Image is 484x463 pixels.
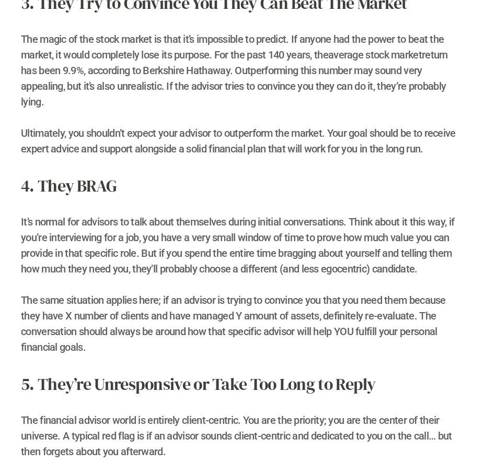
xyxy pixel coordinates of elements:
[21,373,376,396] span: 5. They’re Unresponsive or Take Too Long to Reply
[21,174,117,197] span: 4. They BRAG
[328,49,422,61] a: average stock market
[21,173,463,355] h2: It’s normal for advisors to talk about themselves during initial conversations. Think about it th...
